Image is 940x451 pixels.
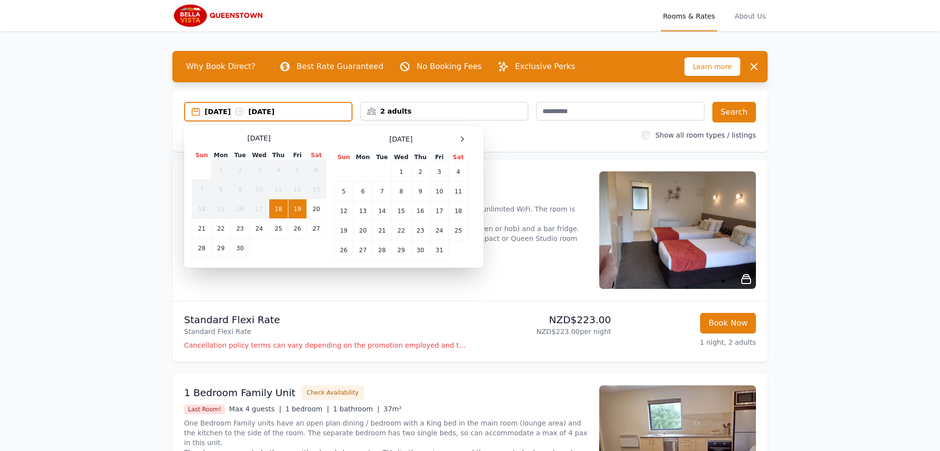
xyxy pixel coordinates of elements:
span: Learn more [684,57,740,76]
th: Tue [373,153,392,162]
td: 16 [411,201,430,221]
td: 7 [192,180,211,199]
td: 30 [231,238,250,258]
span: 37m² [383,405,401,413]
td: 11 [269,180,288,199]
p: NZD$223.00 [474,313,611,327]
td: 5 [288,160,306,180]
td: 1 [392,162,411,182]
p: Standard Flexi Rate [184,313,466,327]
th: Mon [353,153,373,162]
td: 26 [288,219,306,238]
td: 13 [307,180,326,199]
td: 28 [192,238,211,258]
p: Cancellation policy terms can vary depending on the promotion employed and the time of stay of th... [184,340,466,350]
td: 17 [250,199,269,219]
td: 20 [353,221,373,240]
th: Sun [334,153,353,162]
th: Wed [250,151,269,160]
td: 18 [449,201,468,221]
th: Thu [411,153,430,162]
button: Check Availability [301,385,364,400]
span: 1 bedroom | [285,405,329,413]
td: 1 [211,160,231,180]
td: 27 [307,219,326,238]
span: Max 4 guests | [229,405,282,413]
td: 9 [411,182,430,201]
td: 3 [430,162,448,182]
th: Wed [392,153,411,162]
td: 12 [288,180,306,199]
p: Standard Flexi Rate [184,327,466,336]
td: 28 [373,240,392,260]
td: 4 [449,162,468,182]
td: 10 [250,180,269,199]
td: 8 [392,182,411,201]
td: 6 [307,160,326,180]
td: 15 [392,201,411,221]
td: 19 [334,221,353,240]
th: Mon [211,151,231,160]
td: 17 [430,201,448,221]
th: Tue [231,151,250,160]
td: 2 [411,162,430,182]
p: No Booking Fees [417,61,482,72]
td: 6 [353,182,373,201]
span: Why Book Direct? [178,57,263,76]
td: 2 [231,160,250,180]
td: 13 [353,201,373,221]
th: Sat [307,151,326,160]
td: 11 [449,182,468,201]
th: Sun [192,151,211,160]
td: 31 [430,240,448,260]
td: 30 [411,240,430,260]
span: [DATE] [389,134,412,144]
td: 27 [353,240,373,260]
button: Book Now [700,313,756,333]
h3: 1 Bedroom Family Unit [184,386,295,400]
td: 23 [231,219,250,238]
td: 19 [288,199,306,219]
td: 14 [192,199,211,219]
td: 4 [269,160,288,180]
td: 15 [211,199,231,219]
p: Exclusive Perks [515,61,575,72]
td: 16 [231,199,250,219]
td: 20 [307,199,326,219]
div: [DATE] [DATE] [205,107,352,117]
td: 25 [269,219,288,238]
td: 29 [392,240,411,260]
td: 22 [392,221,411,240]
td: 5 [334,182,353,201]
td: 21 [192,219,211,238]
td: 14 [373,201,392,221]
div: 2 adults [361,106,528,116]
td: 18 [269,199,288,219]
td: 7 [373,182,392,201]
td: 21 [373,221,392,240]
td: 24 [430,221,448,240]
p: 1 night, 2 adults [619,337,756,347]
th: Fri [288,151,306,160]
p: Best Rate Guaranteed [297,61,383,72]
th: Thu [269,151,288,160]
td: 29 [211,238,231,258]
img: Bella Vista Queenstown [172,4,266,27]
td: 8 [211,180,231,199]
td: 12 [334,201,353,221]
th: Fri [430,153,448,162]
td: 3 [250,160,269,180]
td: 10 [430,182,448,201]
td: 9 [231,180,250,199]
td: 26 [334,240,353,260]
td: 23 [411,221,430,240]
span: 1 bathroom | [333,405,379,413]
span: Last Room! [184,404,225,414]
td: 22 [211,219,231,238]
span: [DATE] [247,133,270,143]
p: NZD$223.00 per night [474,327,611,336]
td: 24 [250,219,269,238]
td: 25 [449,221,468,240]
th: Sat [449,153,468,162]
label: Show all room types / listings [656,131,756,139]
